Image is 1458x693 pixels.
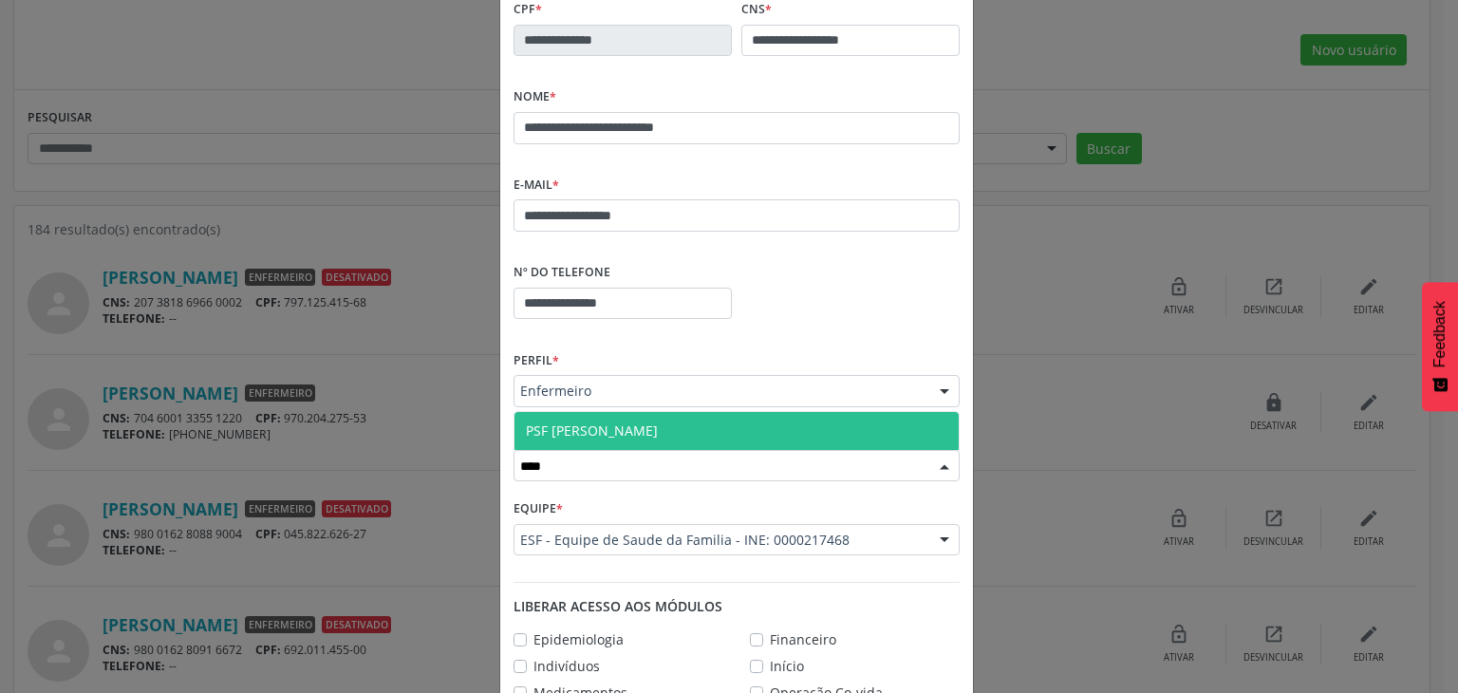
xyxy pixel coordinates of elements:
label: Início [770,656,804,676]
span: ESF - Equipe de Saude da Familia - INE: 0000217468 [520,531,921,550]
label: Financeiro [770,629,836,649]
span: PSF [PERSON_NAME] [526,421,658,440]
div: Liberar acesso aos módulos [514,596,960,616]
label: Nome [514,83,556,112]
button: Feedback - Mostrar pesquisa [1422,282,1458,411]
label: Indivíduos [533,656,600,676]
label: Perfil [514,346,559,375]
label: E-mail [514,171,559,200]
label: Epidemiologia [533,629,624,649]
span: Enfermeiro [520,382,921,401]
span: Feedback [1431,301,1449,367]
label: Nº do Telefone [514,258,610,288]
label: Equipe [514,495,563,524]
